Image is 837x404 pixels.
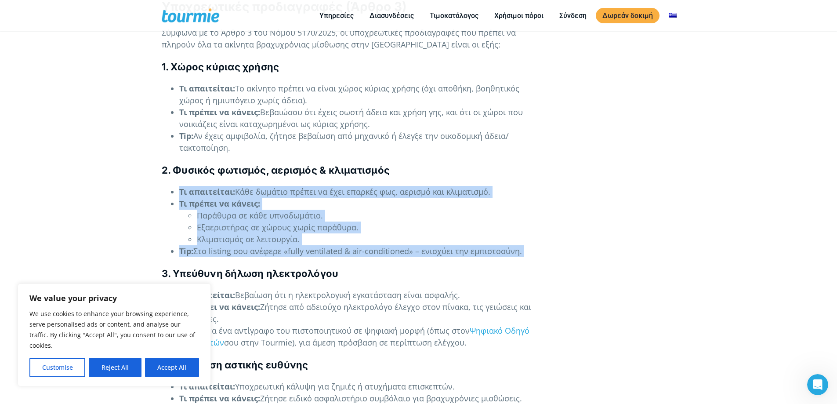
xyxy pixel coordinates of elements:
p: Σύμφωνα με το Άρθρο 3 του Νόμου 5170/2025, οι υποχρεωτικές προδιαγραφές που πρέπει να πληρούν όλα... [162,27,543,51]
li: Ζήτησε από αδειούχο ηλεκτρολόγο έλεγχο στον πίνακα, τις γειώσεις και τις πρίζες. [179,301,543,325]
strong: Τι πρέπει να κάνεις: [179,393,260,404]
li: Αν έχεις αμφιβολία, ζήτησε βεβαίωση από μηχανικό ή έλεγξε την οικοδομική άδεια/τακτοποίηση. [179,130,543,154]
iframe: Intercom live chat [807,374,828,395]
strong: Τι απαιτείται: [179,186,235,197]
p: We value your privacy [29,293,199,303]
h4: 3. Υπεύθυνη δήλωση ηλεκτρολόγου [162,267,543,280]
li: Εξαεριστήρας σε χώρους χωρίς παράθυρα. [197,222,543,233]
p: We use cookies to enhance your browsing experience, serve personalised ads or content, and analys... [29,309,199,351]
li: Παράθυρα σε κάθε υπνοδωμάτιο. [197,210,543,222]
button: Customise [29,358,85,377]
strong: Tip: [179,246,193,256]
li: Βεβαιώσου ότι έχεις σωστή άδεια και χρήση γης, και ότι οι χώροι που νοικιάζεις είναι καταχωρημένο... [179,106,543,130]
strong: Τι απαιτείται: [179,83,235,94]
li: Κλιματισμός σε λειτουργία. [197,233,543,245]
a: Δωρεάν δοκιμή [596,8,659,23]
li: Κράτα ένα αντίγραφο του πιστοποιητικού σε ψηφιακή μορφή (όπως στον σου στην Tourmie), για άμεση π... [179,325,543,349]
strong: Τι πρέπει να κάνεις: [179,107,260,117]
li: Στο listing σου ανέφερε «fully ventilated & air-conditioned» – ενισχύει την εμπιστοσύνη. [179,245,543,257]
a: Υπηρεσίες [313,10,360,21]
strong: Τι πρέπει να κάνεις: [179,198,260,209]
h4: 1. Χώρος κύριας χρήσης [162,60,543,74]
strong: Tip: [179,131,193,141]
strong: Τι απαιτείται: [179,381,235,392]
li: Υποχρεωτική κάλυψη για ζημιές ή ατυχήματα επισκεπτών. [179,381,543,393]
a: Χρήσιμοι πόροι [488,10,550,21]
strong: Τι πρέπει να κάνεις: [179,302,260,312]
li: Βεβαίωση ότι η ηλεκτρολογική εγκατάσταση είναι ασφαλής. [179,289,543,301]
button: Accept All [145,358,199,377]
li: Κάθε δωμάτιο πρέπει να έχει επαρκές φως, αερισμό και κλιματισμό. [179,186,543,198]
button: Reject All [89,358,141,377]
a: Σύνδεση [553,10,593,21]
li: Το ακίνητο πρέπει να είναι χώρος κύριας χρήσης (όχι αποθήκη, βοηθητικός χώρος ή ημιυπόγειο χωρίς ... [179,83,543,106]
h4: 4. Ασφάλιση αστικής ευθύνης [162,358,543,372]
h4: 2. Φυσικός φωτισμός, αερισμός & κλιματισμός [162,164,543,177]
a: Τιμοκατάλογος [423,10,485,21]
a: Διασυνδέσεις [363,10,420,21]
